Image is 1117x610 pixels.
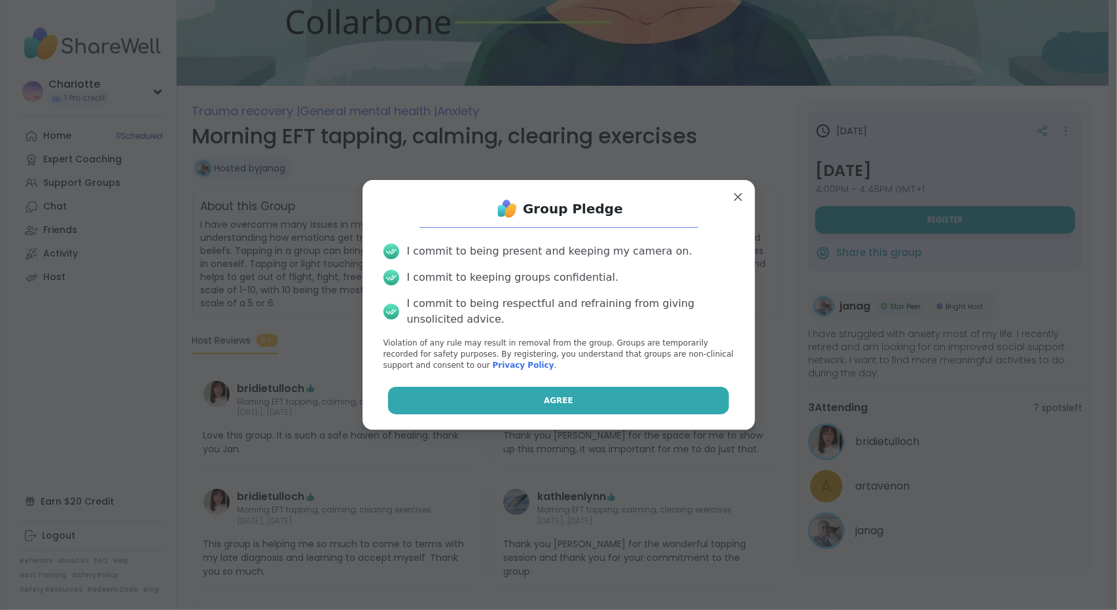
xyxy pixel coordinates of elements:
[493,361,554,370] a: Privacy Policy
[407,243,692,259] div: I commit to being present and keeping my camera on.
[544,395,573,406] span: Agree
[388,387,729,414] button: Agree
[383,338,734,370] p: Violation of any rule may result in removal from the group. Groups are temporarily recorded for s...
[494,196,520,222] img: ShareWell Logo
[407,296,734,327] div: I commit to being respectful and refraining from giving unsolicited advice.
[523,200,623,218] h1: Group Pledge
[407,270,619,285] div: I commit to keeping groups confidential.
